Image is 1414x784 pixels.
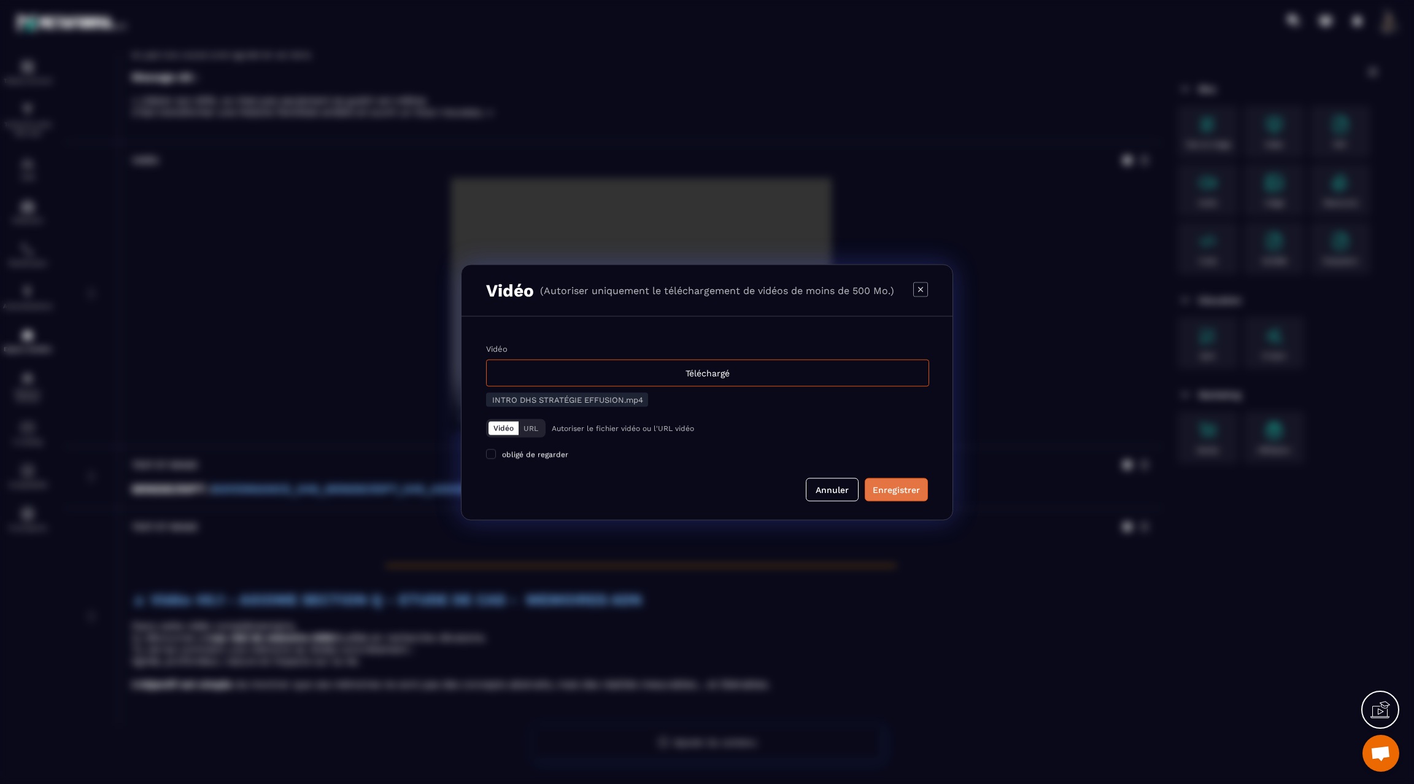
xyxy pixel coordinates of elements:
[492,395,643,404] span: INTRO DHS STRATÉGIE EFFUSION.mp4
[552,424,694,432] p: Autoriser le fichier vidéo ou l'URL vidéo
[519,421,543,435] button: URL
[502,450,568,459] span: obligé de regarder
[806,478,859,501] button: Annuler
[540,284,894,296] p: (Autoriser uniquement le téléchargement de vidéos de moins de 500 Mo.)
[486,359,929,386] div: Téléchargé
[865,478,928,501] button: Enregistrer
[1362,735,1399,772] div: Ouvrir le chat
[489,421,519,435] button: Vidéo
[486,344,508,353] label: Vidéo
[486,280,534,300] h3: Vidéo
[873,483,920,495] div: Enregistrer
